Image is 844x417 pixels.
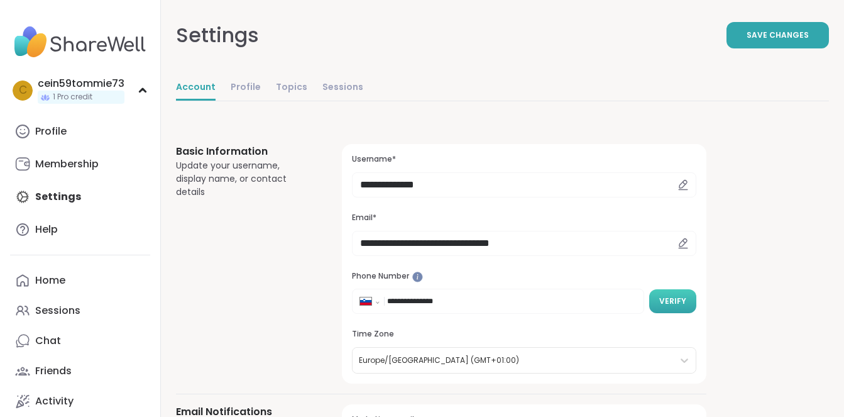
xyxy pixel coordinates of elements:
[35,364,72,378] div: Friends
[231,75,261,101] a: Profile
[276,75,307,101] a: Topics
[747,30,809,41] span: Save Changes
[726,22,829,48] button: Save Changes
[10,326,150,356] a: Chat
[35,394,74,408] div: Activity
[38,77,124,91] div: cein59tommie73
[53,92,92,103] span: 1 Pro credit
[352,329,696,340] h3: Time Zone
[10,20,150,64] img: ShareWell Nav Logo
[352,271,696,282] h3: Phone Number
[35,334,61,348] div: Chat
[10,386,150,416] a: Activity
[19,82,27,99] span: c
[659,296,686,307] span: Verify
[176,75,216,101] a: Account
[35,157,99,171] div: Membership
[10,214,150,245] a: Help
[35,125,67,138] div: Profile
[10,116,150,147] a: Profile
[176,144,312,159] h3: Basic Information
[412,272,423,282] iframe: Spotlight
[10,356,150,386] a: Friends
[35,274,65,287] div: Home
[10,149,150,179] a: Membership
[176,20,259,50] div: Settings
[322,75,363,101] a: Sessions
[10,296,150,326] a: Sessions
[176,159,312,199] div: Update your username, display name, or contact details
[649,289,696,313] button: Verify
[35,223,58,236] div: Help
[352,154,696,165] h3: Username*
[352,213,696,223] h3: Email*
[35,304,80,318] div: Sessions
[10,265,150,296] a: Home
